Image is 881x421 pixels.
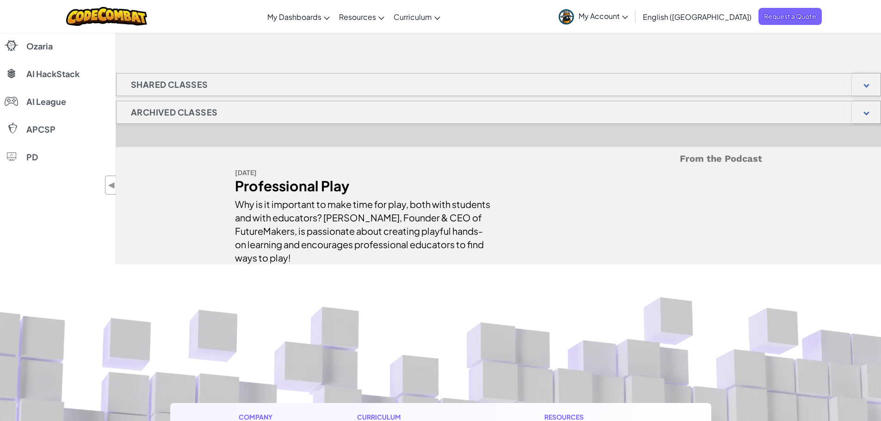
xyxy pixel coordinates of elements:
span: AI League [26,98,66,106]
span: AI HackStack [26,70,80,78]
span: Resources [339,12,376,22]
span: Curriculum [394,12,432,22]
h1: Archived Classes [117,101,232,124]
span: ◀ [108,178,116,192]
h5: From the Podcast [235,152,762,166]
a: My Dashboards [263,4,334,29]
span: English ([GEOGRAPHIC_DATA]) [643,12,752,22]
span: My Dashboards [267,12,321,22]
div: [DATE] [235,166,492,179]
div: Why is it important to make time for play, both with students and with educators? [PERSON_NAME], ... [235,193,492,264]
a: Curriculum [389,4,445,29]
div: Professional Play [235,179,492,193]
a: My Account [554,2,633,31]
span: Ozaria [26,42,53,50]
a: Resources [334,4,389,29]
a: Request a Quote [758,8,822,25]
span: My Account [579,11,628,21]
img: CodeCombat logo [66,7,147,26]
img: avatar [559,9,574,24]
a: English ([GEOGRAPHIC_DATA]) [638,4,756,29]
h1: Shared Classes [117,73,222,96]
